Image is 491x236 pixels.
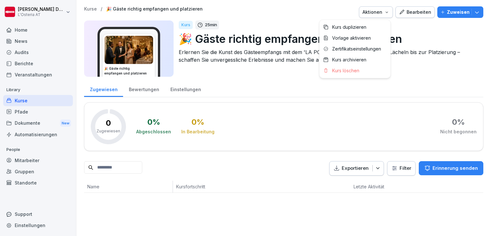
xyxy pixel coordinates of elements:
[399,9,431,16] div: Bearbeiten
[332,46,381,52] p: Zertifikatseinstellungen
[332,68,359,74] p: Kurs löschen
[332,35,371,41] p: Vorlage aktivieren
[447,9,470,16] p: Zuweisen
[332,57,366,63] p: Kurs archivieren
[362,9,389,16] div: Aktionen
[342,165,369,172] p: Exportieren
[332,24,366,30] p: Kurs duplizieren
[433,165,478,172] p: Erinnerung senden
